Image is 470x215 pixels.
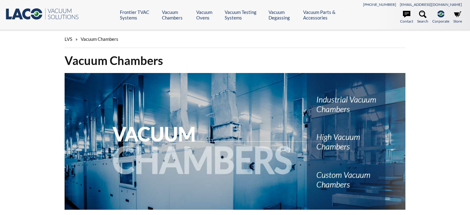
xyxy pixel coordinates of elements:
h1: Vacuum Chambers [65,53,406,68]
a: Vacuum Chambers [162,9,192,20]
a: Vacuum Testing Systems [225,9,264,20]
span: Corporate [432,18,449,24]
a: [EMAIL_ADDRESS][DOMAIN_NAME] [400,2,462,7]
div: » [65,30,406,48]
span: LVS [65,36,72,42]
a: Search [417,11,428,24]
span: Vacuum Chambers [81,36,118,42]
a: Store [453,11,462,24]
a: Vacuum Parts & Accessories [303,9,349,20]
a: Vacuum Ovens [196,9,220,20]
a: Vacuum Degassing [269,9,299,20]
a: [PHONE_NUMBER] [363,2,396,7]
a: Contact [400,11,413,24]
img: Vacuum Chambers [65,73,406,210]
a: Frontier TVAC Systems [120,9,157,20]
